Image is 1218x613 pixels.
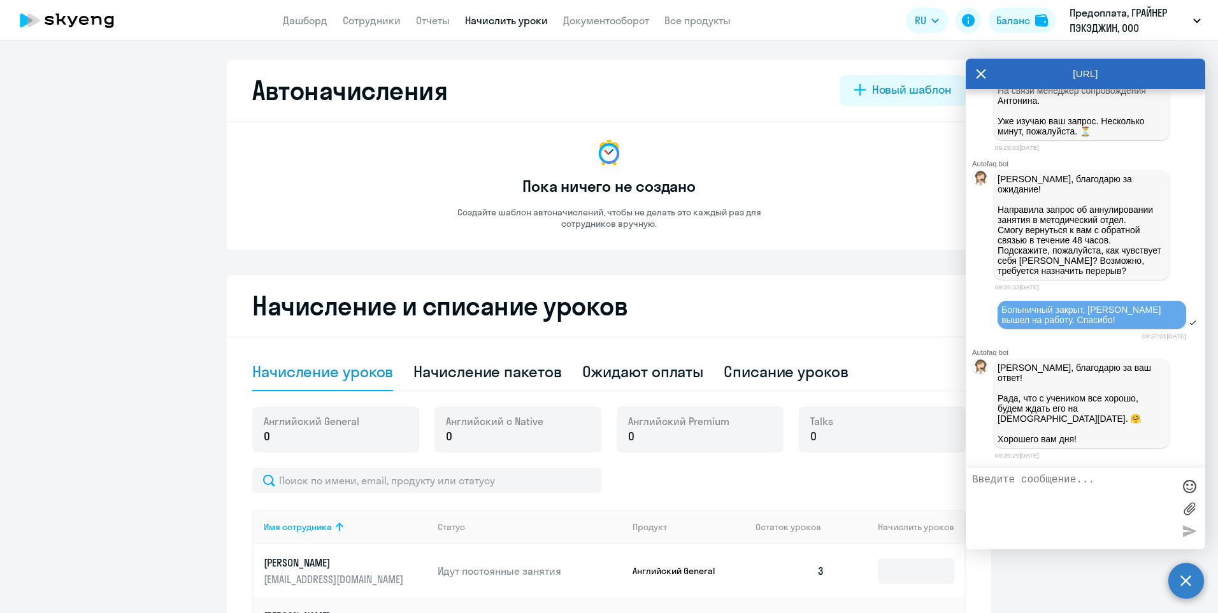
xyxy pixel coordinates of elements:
[628,428,634,445] span: 0
[264,572,406,586] p: [EMAIL_ADDRESS][DOMAIN_NAME]
[995,452,1039,459] time: 09:39:29[DATE]
[915,13,926,28] span: RU
[995,284,1039,291] time: 09:35:33[DATE]
[973,359,989,378] img: bot avatar
[594,138,624,168] img: no-data
[438,564,622,578] p: Идут постоянные занятия
[446,414,543,428] span: Английский с Native
[906,8,948,33] button: RU
[1180,499,1199,518] label: Лимит 10 файлов
[252,291,966,321] h2: Начисление и списание уроков
[998,174,1166,276] p: [PERSON_NAME], благодарю за ожидание! Направила запрос об аннулировании занятия в методический от...
[264,521,427,533] div: Имя сотрудника
[745,544,835,598] td: 3
[438,521,622,533] div: Статус
[264,556,406,570] p: [PERSON_NAME]
[264,521,332,533] div: Имя сотрудника
[724,361,849,382] div: Списание уроков
[972,160,1205,168] div: Autofaq bot
[996,13,1030,28] div: Баланс
[252,361,393,382] div: Начисление уроков
[563,14,649,27] a: Документооборот
[633,565,728,577] p: Английский General
[840,75,966,106] button: Новый шаблон
[872,82,952,98] div: Новый шаблон
[522,176,696,196] h3: Пока ничего не создано
[416,14,450,27] a: Отчеты
[252,75,447,106] h2: Автоначисления
[628,414,729,428] span: Английский Premium
[972,349,1205,356] div: Autofaq bot
[756,521,835,533] div: Остаток уроков
[1035,14,1048,27] img: balance
[283,14,327,27] a: Дашборд
[756,521,821,533] span: Остаток уроков
[343,14,401,27] a: Сотрудники
[989,8,1056,33] button: Балансbalance
[465,14,548,27] a: Начислить уроки
[1070,5,1188,36] p: Предоплата, ГРАЙНЕР ПЭКЭДЖИН, ООО
[264,556,427,586] a: [PERSON_NAME][EMAIL_ADDRESS][DOMAIN_NAME]
[810,414,833,428] span: Talks
[664,14,731,27] a: Все продукты
[810,428,817,445] span: 0
[438,521,465,533] div: Статус
[995,144,1039,151] time: 09:29:03[DATE]
[633,521,746,533] div: Продукт
[431,206,787,229] p: Создайте шаблон автоначислений, чтобы не делать это каждый раз для сотрудников вручную.
[264,414,359,428] span: Английский General
[446,428,452,445] span: 0
[973,171,989,189] img: bot avatar
[413,361,561,382] div: Начисление пакетов
[1001,305,1163,325] span: Больничный закрыт, [PERSON_NAME] вышел на работу. Спасибо!
[1142,333,1186,340] time: 09:37:01[DATE]
[264,428,270,445] span: 0
[582,361,704,382] div: Ожидают оплаты
[998,75,1166,136] p: Здравствуйте, [PERSON_NAME]! 👋 ﻿На связи менеджер сопровождения Антонина. Уже изучаю ваш запрос. ...
[1063,5,1207,36] button: Предоплата, ГРАЙНЕР ПЭКЭДЖИН, ООО
[998,363,1166,444] p: [PERSON_NAME], благодарю за ваш ответ! Рада, что с учеником все хорошо, будем ждать его на [DEMOG...
[252,468,601,493] input: Поиск по имени, email, продукту или статусу
[835,510,964,544] th: Начислить уроков
[633,521,667,533] div: Продукт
